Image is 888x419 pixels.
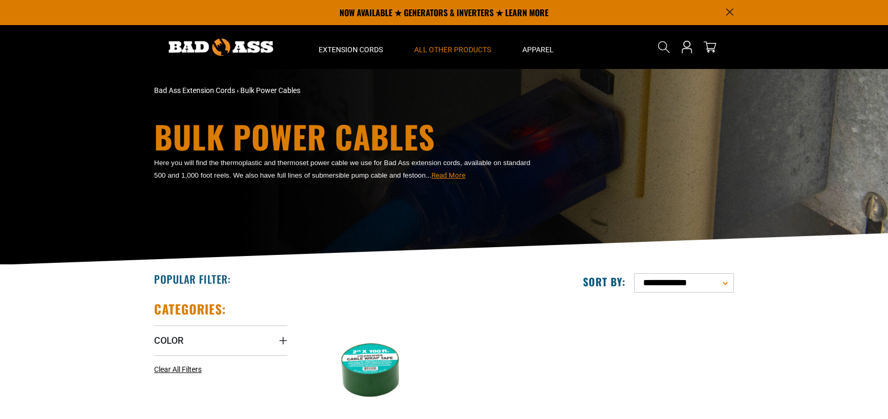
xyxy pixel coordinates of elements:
h1: Bulk Power Cables [154,121,535,152]
span: Bulk Power Cables [240,86,300,95]
span: Color [154,334,183,346]
summary: Color [154,325,287,355]
span: All Other Products [414,45,491,54]
span: Extension Cords [319,45,383,54]
a: Bad Ass Extension Cords [154,86,235,95]
label: Sort by: [583,275,626,288]
summary: Extension Cords [303,25,399,69]
span: › [237,86,239,95]
img: Bad Ass Extension Cords [169,39,273,56]
h2: Popular Filter: [154,272,231,286]
span: Apparel [522,45,554,54]
summary: All Other Products [399,25,507,69]
span: Clear All Filters [154,365,202,374]
summary: Search [656,39,672,55]
nav: breadcrumbs [154,85,535,96]
a: Clear All Filters [154,364,206,375]
span: Here you will find the thermoplastic and thermoset power cable we use for Bad Ass extension cords... [154,159,530,179]
h2: Categories: [154,301,226,317]
summary: Apparel [507,25,569,69]
span: Read More [431,171,465,179]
